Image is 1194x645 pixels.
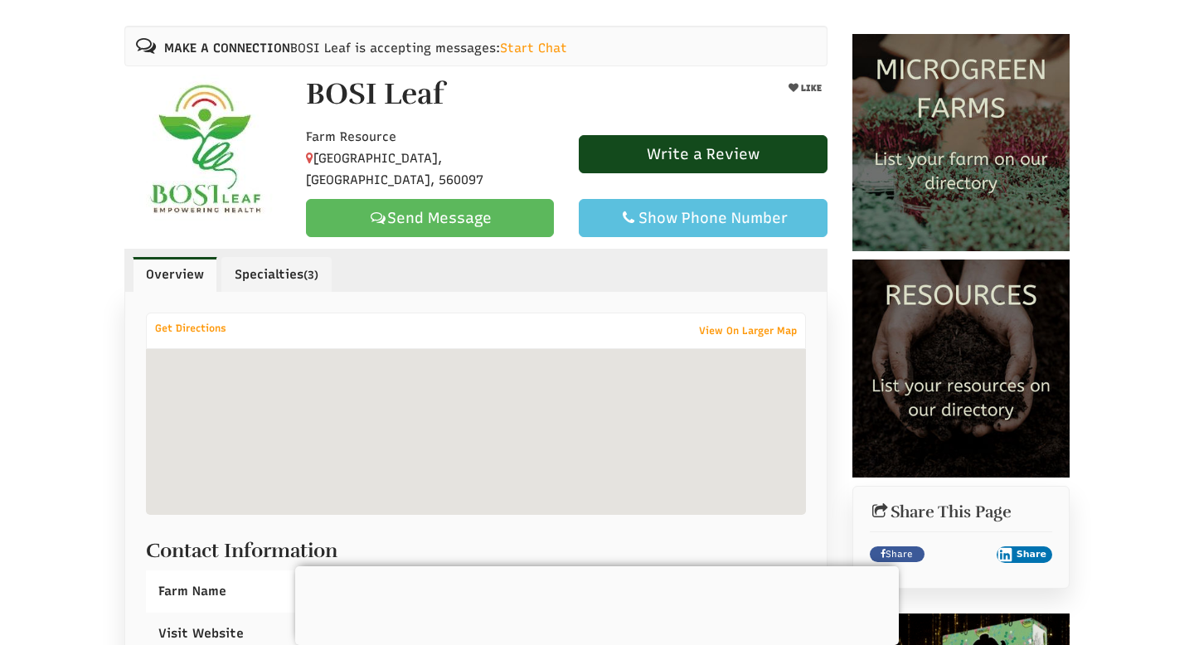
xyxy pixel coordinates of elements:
ul: Profile Tabs [124,249,828,292]
a: Send Message [306,199,554,237]
button: Share [997,546,1052,563]
img: Contact BOSI Leaf [126,75,292,240]
a: Write a Review [579,135,827,173]
h1: BOSI Leaf [306,78,444,111]
a: Specialties [221,257,332,292]
a: Get Directions [147,318,235,338]
span: Farm Resource [306,129,396,144]
img: Resources list your company today [852,259,1070,478]
h2: Contact Information [146,531,806,561]
h2: Share This Page [870,503,1053,521]
span: [GEOGRAPHIC_DATA], [GEOGRAPHIC_DATA], 560097 [306,151,483,187]
div: Show Phone Number [593,208,813,228]
iframe: Advertisement [295,566,899,641]
div: BOSI Leaf is accepting messages: [124,26,828,66]
a: Overview [133,257,217,292]
span: LIKE [798,83,821,94]
img: Microgreen Farms list your microgreen farm today [852,34,1070,252]
a: Share [870,546,925,563]
a: Start Chat [500,40,567,57]
div: Farm Name [146,570,366,613]
button: LIKE [782,78,827,99]
a: View On Larger Map [691,319,805,342]
small: (3) [303,269,318,281]
b: MAKE A CONNECTION [164,41,290,56]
